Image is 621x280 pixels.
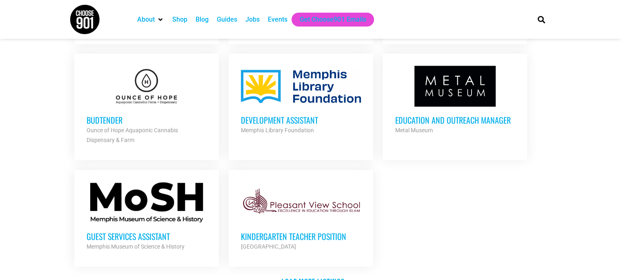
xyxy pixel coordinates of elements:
a: Blog [196,15,209,24]
h3: Education and Outreach Manager [395,115,515,125]
strong: [GEOGRAPHIC_DATA] [241,243,296,250]
h3: Budtender [87,115,207,125]
h3: Development Assistant [241,115,361,125]
strong: Memphis Library Foundation [241,127,314,133]
a: Events [268,15,287,24]
h3: Guest Services Assistant [87,231,207,242]
strong: Metal Museum [395,127,432,133]
div: Search [534,13,548,26]
nav: Main nav [133,13,523,27]
a: Education and Outreach Manager Metal Museum [383,53,527,147]
a: Guides [217,15,237,24]
a: Shop [172,15,187,24]
a: Jobs [245,15,260,24]
a: Kindergarten Teacher Position [GEOGRAPHIC_DATA] [229,170,373,264]
a: Development Assistant Memphis Library Foundation [229,53,373,147]
a: Guest Services Assistant Memphis Museum of Science & History [74,170,219,264]
strong: Memphis Museum of Science & History [87,243,185,250]
div: About [133,13,168,27]
h3: Kindergarten Teacher Position [241,231,361,242]
a: Budtender Ounce of Hope Aquaponic Cannabis Dispensary & Farm [74,53,219,157]
a: About [137,15,155,24]
strong: Ounce of Hope Aquaponic Cannabis Dispensary & Farm [87,127,178,143]
a: Get Choose901 Emails [300,15,366,24]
